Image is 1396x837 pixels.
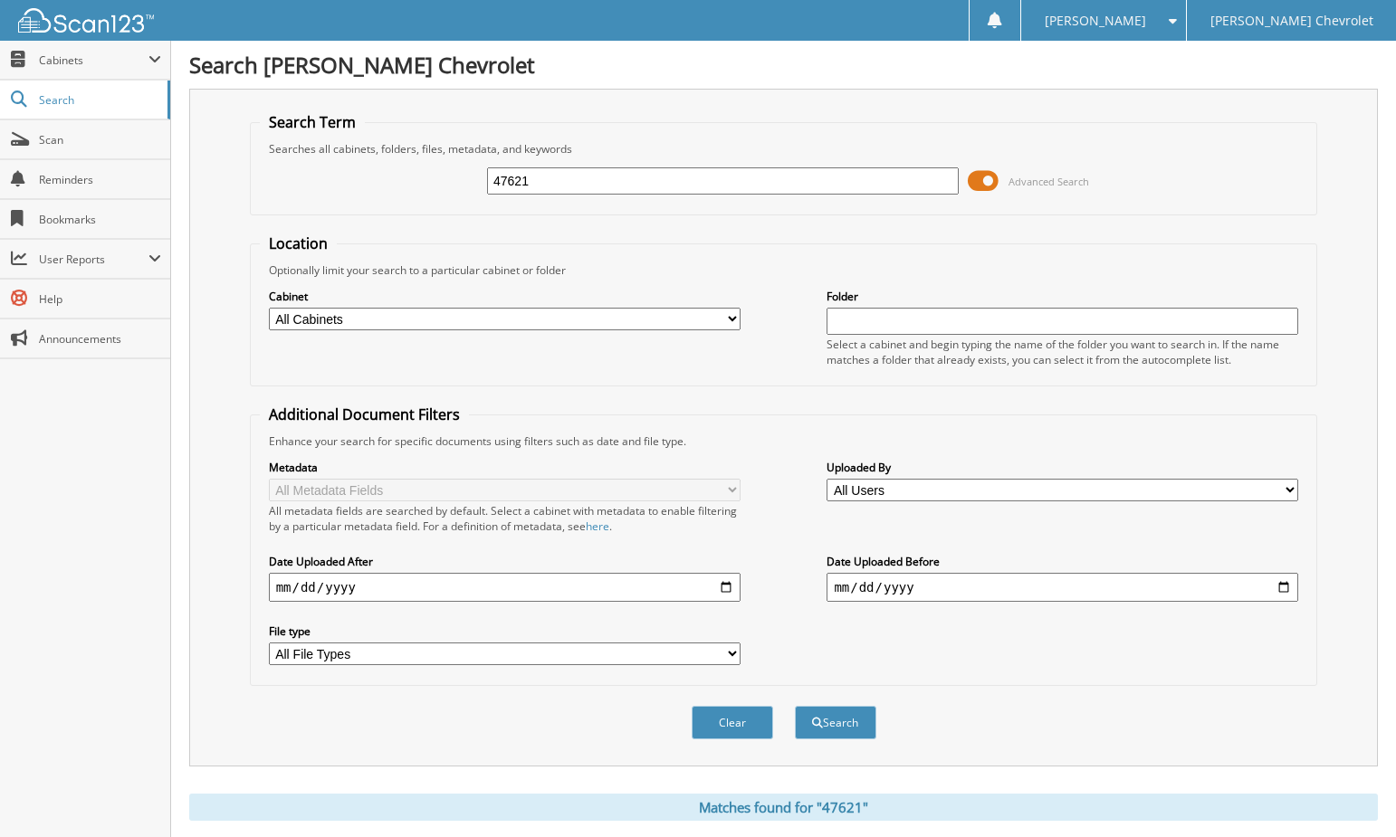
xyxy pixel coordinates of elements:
span: Cabinets [39,52,148,68]
span: Advanced Search [1009,175,1089,188]
legend: Search Term [260,112,365,132]
label: Uploaded By [827,460,1298,475]
div: All metadata fields are searched by default. Select a cabinet with metadata to enable filtering b... [269,503,741,534]
h1: Search [PERSON_NAME] Chevrolet [189,50,1378,80]
label: Date Uploaded Before [827,554,1298,569]
span: Help [39,291,161,307]
span: [PERSON_NAME] [1045,15,1146,26]
span: [PERSON_NAME] Chevrolet [1210,15,1373,26]
label: File type [269,623,741,639]
span: Bookmarks [39,212,161,227]
img: scan123-logo-white.svg [18,8,154,33]
button: Search [795,706,876,739]
span: User Reports [39,252,148,267]
input: start [269,573,741,602]
label: Cabinet [269,289,741,304]
div: Select a cabinet and begin typing the name of the folder you want to search in. If the name match... [827,337,1298,367]
label: Folder [827,289,1298,304]
div: Matches found for "47621" [189,794,1378,821]
div: Searches all cabinets, folders, files, metadata, and keywords [260,141,1308,157]
span: Scan [39,132,161,147]
span: Announcements [39,331,161,347]
button: Clear [692,706,773,739]
legend: Additional Document Filters [260,404,469,424]
label: Date Uploaded After [269,554,741,569]
span: Search [39,92,158,108]
input: end [827,573,1298,602]
a: here [586,518,609,534]
div: Optionally limit your search to a particular cabinet or folder [260,262,1308,278]
span: Reminders [39,172,161,187]
legend: Location [260,233,337,253]
div: Enhance your search for specific documents using filters such as date and file type. [260,433,1308,449]
label: Metadata [269,460,741,475]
